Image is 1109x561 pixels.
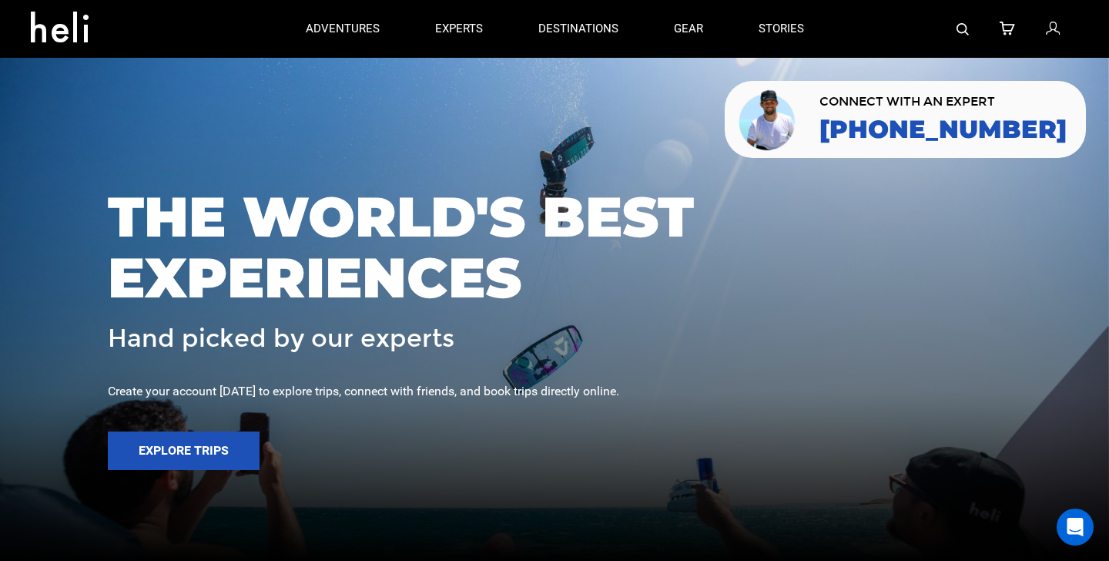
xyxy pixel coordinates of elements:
p: destinations [538,21,618,37]
span: CONNECT WITH AN EXPERT [819,96,1067,108]
div: Create your account [DATE] to explore trips, connect with friends, and book trips directly online. [108,383,1001,401]
span: THE WORLD'S BEST EXPERIENCES [108,186,1001,308]
div: Open Intercom Messenger [1057,509,1094,546]
p: adventures [306,21,380,37]
button: Explore Trips [108,432,260,470]
a: [PHONE_NUMBER] [819,116,1067,143]
img: contact our team [736,87,800,152]
p: experts [435,21,483,37]
img: search-bar-icon.svg [957,23,969,35]
span: Hand picked by our experts [108,325,454,352]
